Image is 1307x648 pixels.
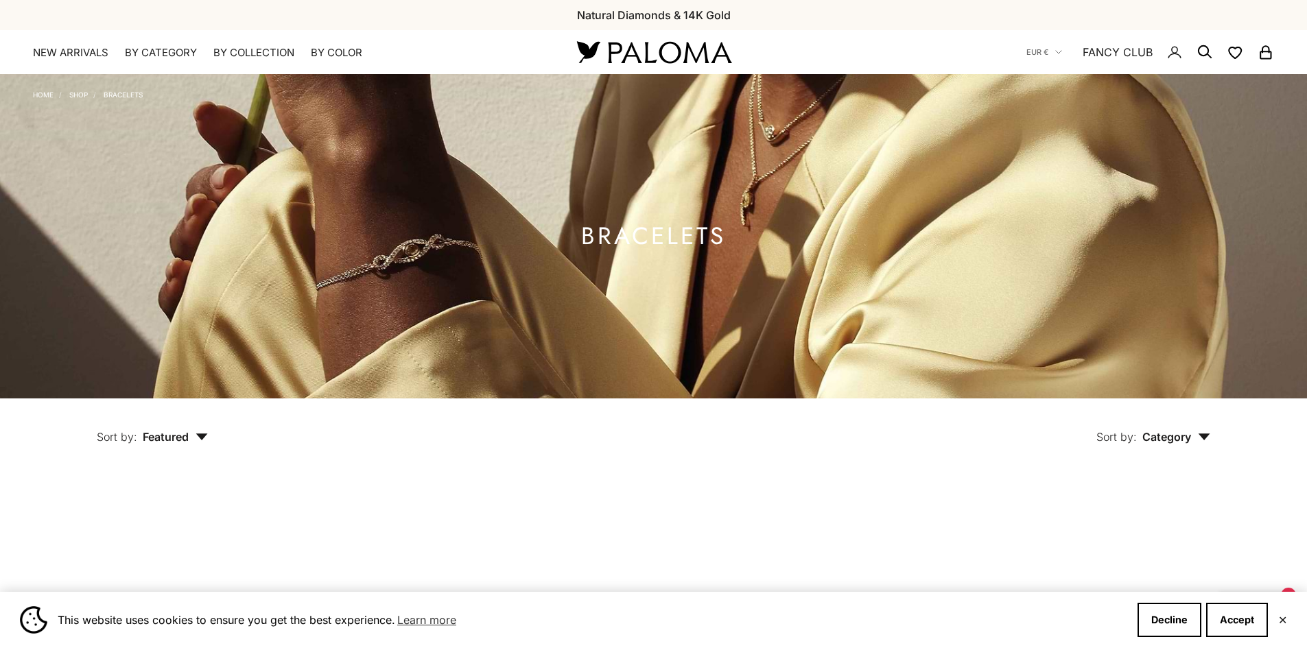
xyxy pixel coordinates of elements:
span: EUR € [1026,46,1048,58]
a: Bracelets [104,91,143,99]
summary: By Collection [213,46,294,60]
p: Natural Diamonds & 14K Gold [577,6,731,24]
span: Featured [143,430,208,444]
img: Cookie banner [20,606,47,634]
span: This website uses cookies to ensure you get the best experience. [58,610,1127,630]
span: Sort by: [97,430,137,444]
span: Category [1142,430,1210,444]
a: Shop [69,91,88,99]
button: Sort by: Category [1065,398,1242,456]
summary: By Color [311,46,362,60]
summary: By Category [125,46,197,60]
span: Sort by: [1096,430,1137,444]
button: Close [1278,616,1287,624]
nav: Primary navigation [33,46,544,60]
nav: Breadcrumb [33,88,143,99]
button: EUR € [1026,46,1062,58]
a: FANCY CLUB [1083,43,1153,61]
a: Learn more [395,610,458,630]
a: NEW ARRIVALS [33,46,108,60]
a: Home [33,91,54,99]
button: Sort by: Featured [65,398,239,456]
nav: Secondary navigation [1026,30,1274,74]
button: Accept [1206,603,1268,637]
h1: Bracelets [581,228,726,245]
button: Decline [1138,603,1201,637]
